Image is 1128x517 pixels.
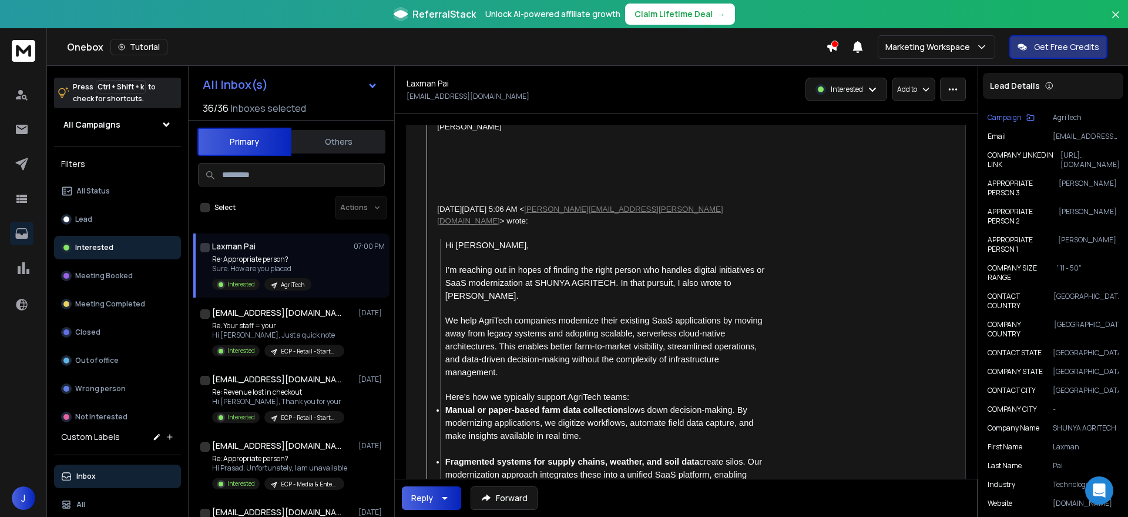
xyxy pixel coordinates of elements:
h1: Laxman Pai [212,241,256,252]
p: APPROPRIATE PERSON 3 [988,179,1059,198]
p: Re: Appropriate person? [212,454,347,463]
button: All Campaigns [54,113,181,136]
span: Manual or paper-based farm data collection [445,405,623,415]
p: Get Free Credits [1034,41,1099,53]
span: Hi [PERSON_NAME], [445,241,529,250]
h1: Laxman Pai [407,78,449,89]
p: CONTACT CITY [988,386,1036,395]
button: Out of office [54,349,181,372]
span: Here’s how we typically support AgriTech teams: [445,392,629,402]
p: COMPANY CITY [988,405,1037,414]
button: All Status [54,179,181,203]
span: create silos. Our modernization approach integrates these into a unified SaaS platform, enabling ... [445,457,764,492]
p: Interested [831,85,863,94]
button: Forward [471,486,538,510]
p: Technology, Information and Media [1053,480,1119,489]
p: Sure. How are you placed [212,264,311,273]
p: [GEOGRAPHIC_DATA] [1054,320,1119,339]
button: Inbox [54,465,181,488]
p: COMPANY SIZE RANGE [988,263,1057,282]
p: Lead Details [990,80,1040,92]
button: Meeting Completed [54,292,181,316]
p: Add to [897,85,917,94]
p: All Status [76,186,110,196]
p: Unlock AI-powered affiliate growth [485,8,620,20]
div: [DATE][DATE] 5:06 AM < > wrote: [437,204,767,227]
p: Pai [1053,461,1119,471]
p: [DATE] [358,375,385,384]
button: Close banner [1108,7,1123,35]
p: Re: Your staff = your [212,321,344,331]
p: Last Name [988,461,1022,471]
p: Lead [75,215,92,224]
button: Others [291,129,385,155]
p: COMPANY COUNTRY [988,320,1054,339]
div: Open Intercom Messenger [1085,476,1113,505]
p: SHUNYA AGRITECH [1053,423,1119,433]
p: 07:00 PM [354,242,385,251]
p: Re: Appropriate person? [212,255,311,264]
h3: Inboxes selected [231,101,306,115]
p: [DATE] [358,508,385,517]
p: Hi Prasad, Unfortunately, I am unavailable [212,463,347,473]
p: [DATE] [358,308,385,318]
div: Onebox [67,39,826,55]
span: Fragmented systems for supply chains, weather, and soil data [445,457,700,466]
h3: Custom Labels [61,431,120,443]
p: [EMAIL_ADDRESS][DOMAIN_NAME] [1053,132,1119,141]
button: Claim Lifetime Deal→ [625,4,735,25]
p: First Name [988,442,1022,452]
p: ECP - Retail - Startup | [PERSON_NAME] - version 1 [281,347,337,356]
p: APPROPRIATE PERSON 2 [988,207,1059,226]
button: J [12,486,35,510]
h3: Filters [54,156,181,172]
button: All Inbox(s) [193,73,387,96]
p: COMPANY STATE [988,367,1043,376]
span: ReferralStack [412,7,476,21]
span: 36 / 36 [203,101,229,115]
p: AgriTech [281,281,304,289]
button: Not Interested [54,405,181,429]
h1: [EMAIL_ADDRESS][DOMAIN_NAME] [212,440,341,452]
button: Reply [402,486,461,510]
p: ECP - Media & Entertainment SMB | [PERSON_NAME] [281,480,337,489]
p: Campaign [988,113,1022,122]
div: Reply [411,492,433,504]
p: CONTACT COUNTRY [988,292,1053,311]
p: Closed [75,328,100,337]
button: Campaign [988,113,1035,122]
h1: [EMAIL_ADDRESS][DOMAIN_NAME] [212,307,341,319]
p: Interested [227,280,255,289]
p: CONTACT STATE [988,348,1042,358]
p: Email [988,132,1006,141]
p: [PERSON_NAME] [1058,235,1119,254]
p: [GEOGRAPHIC_DATA] [1053,292,1119,311]
p: Company Name [988,423,1039,433]
p: Wrong person [75,384,126,393]
p: AgriTech [1053,113,1119,122]
p: Hi [PERSON_NAME], Just a quick note [212,331,344,340]
button: Lead [54,208,181,231]
p: Re: Revenue lost in checkout [212,388,344,397]
p: Interested [75,243,113,252]
span: → [717,8,726,20]
p: "11 - 50" [1057,263,1119,282]
h1: [EMAIL_ADDRESS][DOMAIN_NAME] [212,373,341,385]
p: website [988,499,1012,508]
p: Press to check for shortcuts. [73,81,156,105]
p: [DOMAIN_NAME] [1053,499,1119,508]
button: Tutorial [110,39,167,55]
button: Get Free Credits [1009,35,1107,59]
p: Meeting Completed [75,299,145,309]
p: [PERSON_NAME] [1059,207,1119,226]
h1: All Inbox(s) [203,79,268,91]
p: Not Interested [75,412,127,422]
label: Select [214,203,236,212]
p: - [1053,405,1119,414]
button: Primary [197,128,291,156]
span: slows down decision-making. By modernizing applications, we digitize workflows, automate field da... [445,405,756,441]
p: [EMAIL_ADDRESS][DOMAIN_NAME] [407,92,529,101]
